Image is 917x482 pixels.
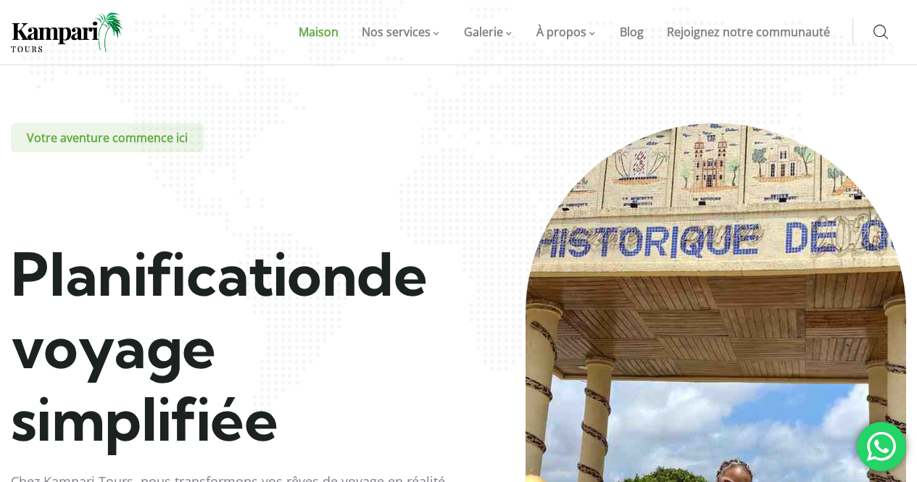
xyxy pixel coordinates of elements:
img: Maison [11,12,123,52]
font: de voyage [11,237,427,383]
font: Blog [620,24,644,40]
font: simplifiée [11,382,278,456]
font: Rejoignez notre communauté [667,24,830,40]
font: Maison [299,24,339,40]
font: À propos [536,24,586,40]
div: 'Chat [857,422,906,471]
font: Planification [11,237,357,311]
font: Nos services [362,24,431,40]
font: Galerie [464,24,503,40]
